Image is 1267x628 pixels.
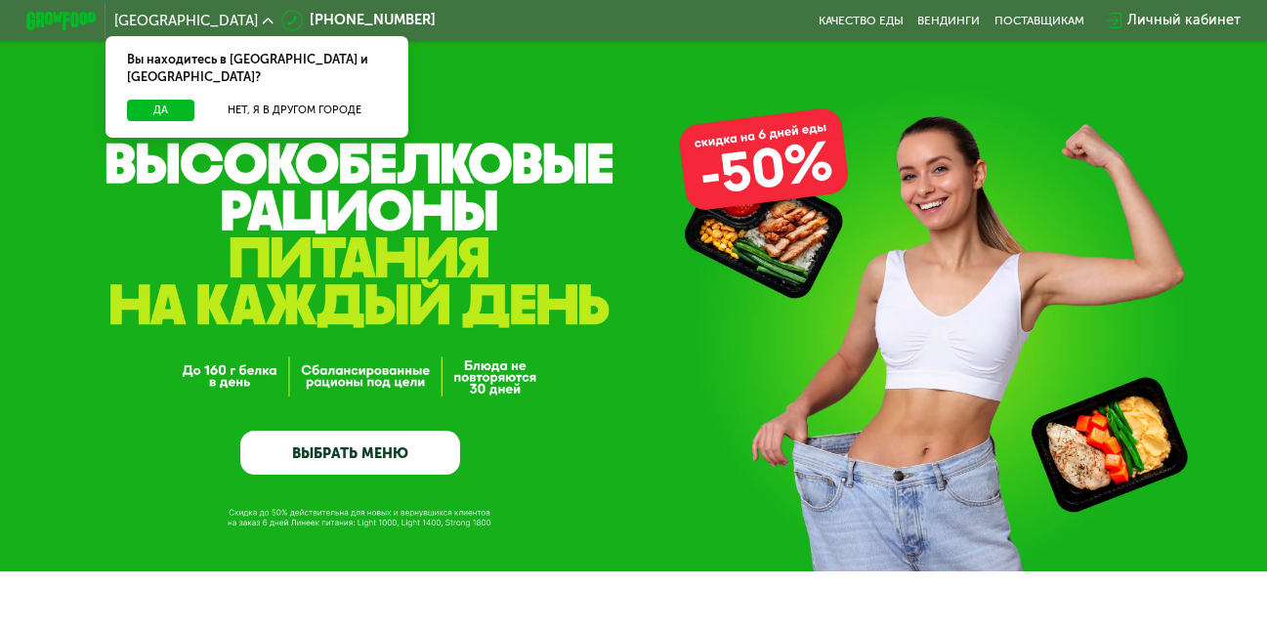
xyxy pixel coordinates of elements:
div: Вы находитесь в [GEOGRAPHIC_DATA] и [GEOGRAPHIC_DATA]? [106,36,408,100]
a: ВЫБРАТЬ МЕНЮ [240,431,459,475]
button: Нет, я в другом городе [201,100,387,121]
button: Да [127,100,194,121]
div: поставщикам [994,14,1084,27]
a: [PHONE_NUMBER] [281,10,436,31]
a: Качество еды [819,14,904,27]
div: Личный кабинет [1127,10,1241,31]
span: [GEOGRAPHIC_DATA] [114,14,258,27]
a: Вендинги [917,14,980,27]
